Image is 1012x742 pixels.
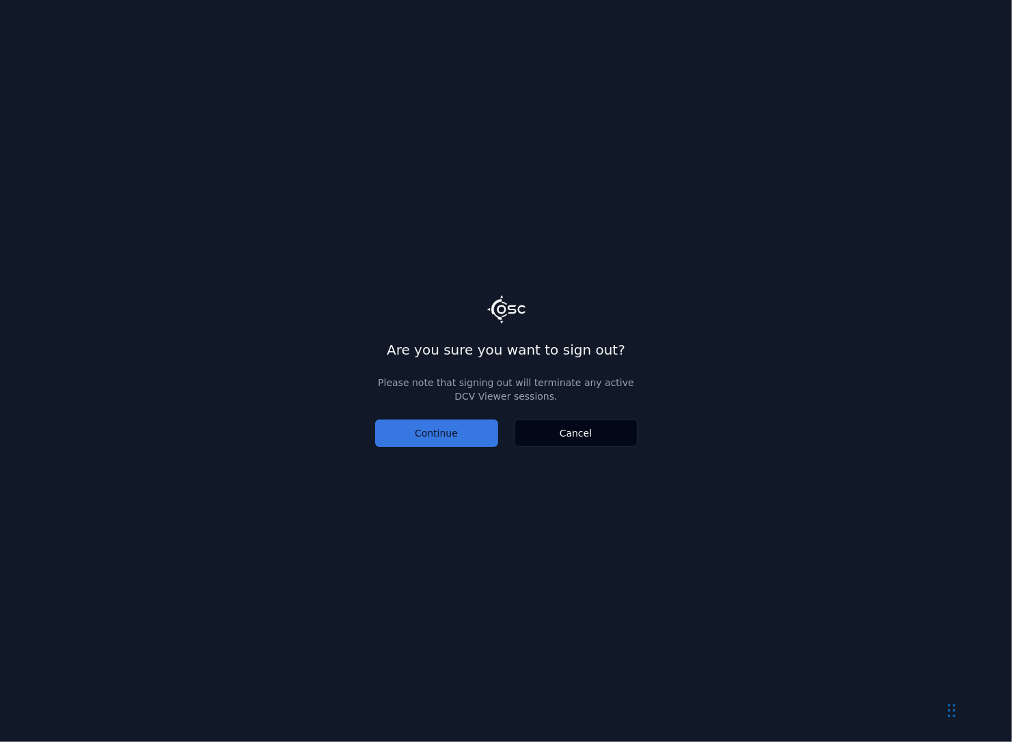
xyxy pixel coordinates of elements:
[706,193,1012,742] iframe: Chat Widget
[375,376,638,403] p: Please note that signing out will terminate any active DCV Viewer sessions.
[375,420,498,447] button: Continue
[948,690,956,731] div: Drag
[515,420,638,447] a: Cancel
[487,295,525,324] img: Logo
[375,340,638,359] h2: Are you sure you want to sign out?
